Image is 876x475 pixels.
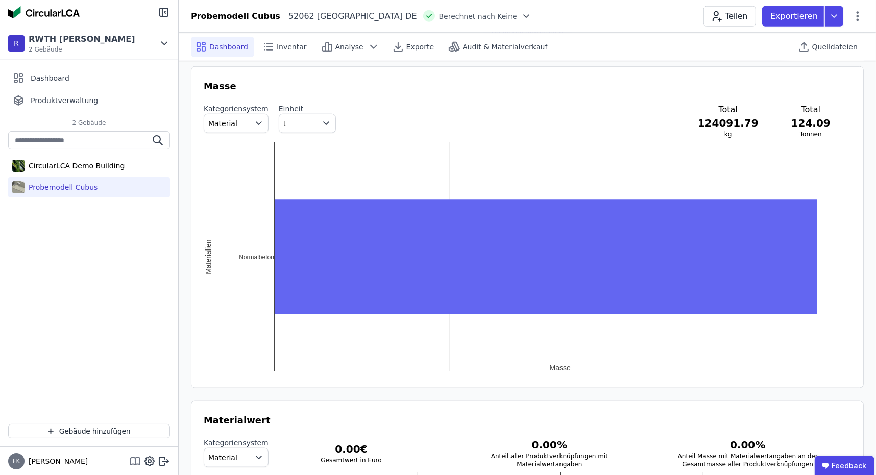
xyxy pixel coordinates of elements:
h3: kg [698,130,759,138]
span: 2 Gebäude [29,45,135,54]
span: 2 Gebäude [62,119,116,127]
img: CircularLCA Demo Building [12,158,25,174]
h3: 124.09 [791,116,831,130]
label: Einheit [279,104,336,114]
div: 52062 [GEOGRAPHIC_DATA] DE [280,10,417,22]
span: FK [13,458,20,464]
span: Exporte [406,42,434,52]
div: R [8,35,25,52]
span: Quelldateien [812,42,858,52]
button: t [279,114,336,133]
span: Material [208,453,237,463]
label: Kategoriensystem [204,104,269,114]
h3: Gesamtwert in Euro [269,456,434,464]
span: Analyse [335,42,363,52]
h3: Masse [204,79,851,93]
img: Concular [8,6,80,18]
span: Material [208,118,237,129]
h3: Tonnen [791,130,831,138]
button: Material [204,448,269,467]
button: Teilen [703,6,756,27]
h3: Total [698,104,759,116]
span: Produktverwaltung [31,95,98,106]
h3: 0.00 € [269,442,434,456]
h3: 0.00 % [467,438,632,452]
h3: Anteil Masse mit Materialwertangaben an der Gesamtmasse aller Produktverknüpfungen [665,452,831,468]
span: Audit & Materialverkauf [463,42,547,52]
h3: 0.00 % [665,438,831,452]
span: Berechnet nach Keine [439,11,517,21]
button: Material [204,114,269,133]
label: Kategoriensystem [204,438,269,448]
h3: 124091.79 [698,116,759,130]
h3: Anteil aller Produktverknüpfungen mit Materialwertangaben [467,452,632,468]
div: CircularLCA Demo Building [25,161,125,171]
div: RWTH [PERSON_NAME] [29,33,135,45]
button: Gebäude hinzufügen [8,424,170,438]
p: Exportieren [770,10,820,22]
span: Dashboard [31,73,69,83]
span: t [283,118,286,129]
h3: Materialwert [204,413,851,428]
span: Inventar [277,42,307,52]
h3: Total [791,104,831,116]
div: Probemodell Cubus [191,10,280,22]
span: Dashboard [209,42,248,52]
img: Probemodell Cubus [12,179,25,195]
span: [PERSON_NAME] [25,456,88,466]
div: Probemodell Cubus [25,182,98,192]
